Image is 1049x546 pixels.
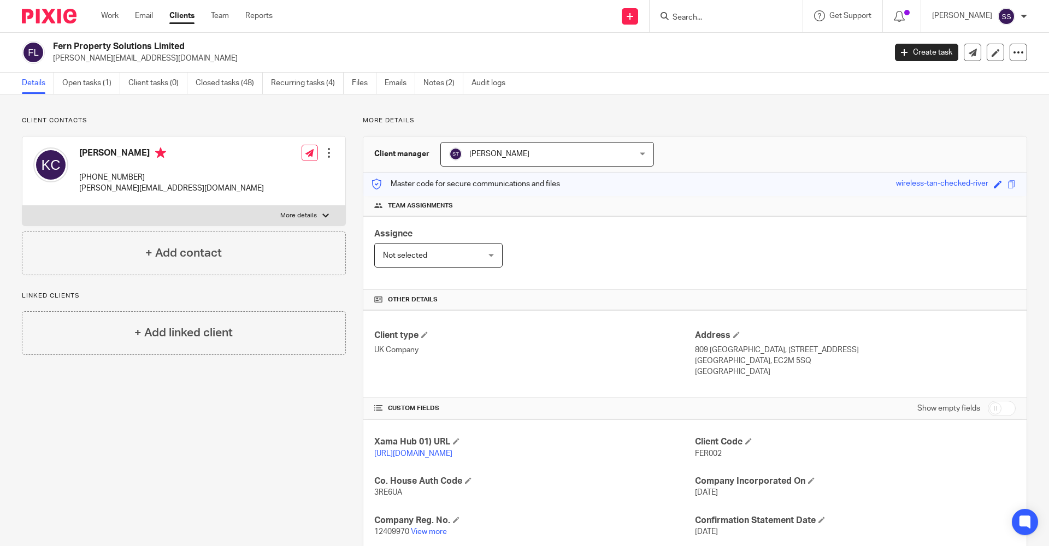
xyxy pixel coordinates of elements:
h4: + Add linked client [134,324,233,341]
p: Master code for secure communications and files [372,179,560,189]
p: UK Company [374,345,695,355]
p: [PERSON_NAME][EMAIL_ADDRESS][DOMAIN_NAME] [79,183,264,194]
label: Show empty fields [917,403,980,414]
h4: Client Code [695,436,1016,448]
a: Details [22,73,54,94]
h4: Co. House Auth Code [374,476,695,487]
a: Recurring tasks (4) [271,73,344,94]
a: Open tasks (1) [62,73,120,94]
p: [GEOGRAPHIC_DATA] [695,366,1016,377]
i: Primary [155,147,166,158]
span: [DATE] [695,489,718,496]
h4: Confirmation Statement Date [695,515,1016,526]
p: [PHONE_NUMBER] [79,172,264,183]
p: More details [363,116,1027,125]
span: Assignee [374,229,412,238]
span: Team assignments [388,201,453,210]
p: [PERSON_NAME][EMAIL_ADDRESS][DOMAIN_NAME] [53,53,879,64]
p: 809 [GEOGRAPHIC_DATA], [STREET_ADDRESS] [695,345,1016,355]
a: Files [352,73,376,94]
span: 12409970 [374,528,409,536]
span: Other details [388,295,438,304]
h4: Company Reg. No. [374,515,695,526]
a: View more [411,528,447,536]
h4: + Add contact [145,245,222,262]
a: Create task [895,44,958,61]
input: Search [671,13,770,23]
a: Emails [385,73,415,94]
a: Clients [169,10,195,21]
div: wireless-tan-checked-river [896,178,988,191]
h4: Xama Hub 01) URL [374,436,695,448]
img: svg%3E [33,147,68,182]
a: Notes (2) [423,73,463,94]
span: FER002 [695,450,722,458]
a: Email [135,10,153,21]
img: svg%3E [22,41,45,64]
h4: CUSTOM FIELDS [374,404,695,413]
h4: Company Incorporated On [695,476,1016,487]
p: [PERSON_NAME] [932,10,992,21]
h4: [PERSON_NAME] [79,147,264,161]
span: [PERSON_NAME] [469,150,529,158]
p: More details [280,211,317,220]
span: 3RE6UA [374,489,402,496]
h4: Client type [374,330,695,341]
a: Work [101,10,119,21]
span: Get Support [829,12,871,20]
p: Client contacts [22,116,346,125]
h4: Address [695,330,1016,341]
span: Not selected [383,252,427,259]
p: [GEOGRAPHIC_DATA], EC2M 5SQ [695,355,1016,366]
img: Pixie [22,9,76,23]
img: svg%3E [998,8,1015,25]
p: Linked clients [22,292,346,300]
h3: Client manager [374,149,429,159]
h2: Fern Property Solutions Limited [53,41,714,52]
a: Audit logs [472,73,514,94]
a: Client tasks (0) [128,73,187,94]
a: Closed tasks (48) [196,73,263,94]
a: [URL][DOMAIN_NAME] [374,450,452,458]
a: Team [211,10,229,21]
span: [DATE] [695,528,718,536]
a: Reports [245,10,273,21]
img: svg%3E [449,147,462,161]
